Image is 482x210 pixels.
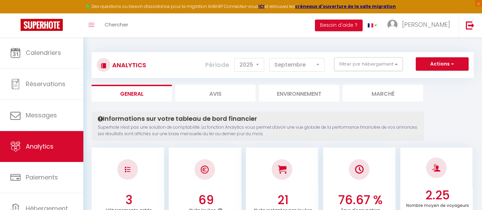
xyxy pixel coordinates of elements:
span: Réservations [26,80,66,88]
h3: Analytics [110,57,146,73]
button: Besoin d'aide ? [315,20,363,31]
li: General [92,85,172,102]
h3: 3 [95,193,163,207]
span: Messages [26,111,57,119]
span: Calendriers [26,48,61,57]
li: Environnement [259,85,339,102]
label: Période [205,57,229,72]
button: Filtrer par hébergement [334,57,403,71]
a: ICI [258,3,264,9]
span: Analytics [26,142,54,151]
h3: 76.67 % [327,193,394,207]
a: créneaux d'ouverture de la salle migration [295,3,396,9]
button: Actions [416,57,469,71]
p: Superhote n'est pas une solution de comptabilité. La fonction Analytics vous permet d'avoir une v... [98,124,418,137]
h3: 2.25 [404,188,471,202]
span: [PERSON_NAME] [402,20,450,29]
li: Marché [343,85,423,102]
img: ... [387,20,398,30]
h3: 21 [249,193,317,207]
span: Chercher [105,21,128,28]
h4: Informations sur votre tableau de bord financier [98,115,418,122]
img: Super Booking [21,19,63,31]
li: Avis [175,85,256,102]
img: logout [466,21,474,30]
a: Chercher [99,13,133,37]
h3: 69 [172,193,239,207]
a: ... [PERSON_NAME] [382,13,459,37]
img: NO IMAGE [125,167,130,172]
span: Paiements [26,173,58,182]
